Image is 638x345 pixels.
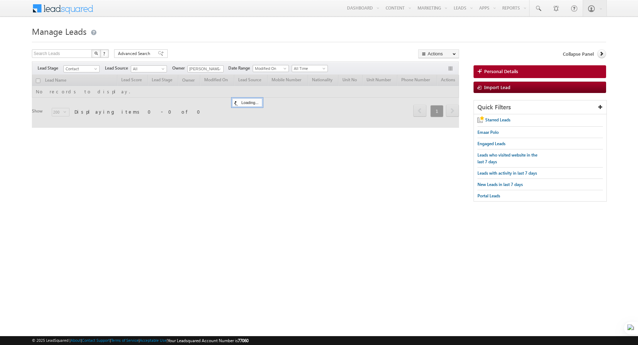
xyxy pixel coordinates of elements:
a: Acceptable Use [140,338,167,343]
a: About [71,338,81,343]
span: Modified On [253,65,287,72]
span: Your Leadsquared Account Number is [168,338,248,343]
span: Personal Details [484,68,518,75]
input: Type to Search [188,65,224,72]
span: Lead Source [105,65,131,71]
button: ? [100,49,109,58]
button: Actions [418,49,459,58]
span: All [131,66,165,72]
span: Leads with activity in last 7 days [477,170,537,176]
a: All Time [292,65,328,72]
img: Search [94,51,98,55]
div: Loading... [232,98,262,107]
a: Personal Details [474,65,606,78]
a: Modified On [253,65,289,72]
a: Terms of Service [111,338,139,343]
span: 77060 [238,338,248,343]
span: Owner [172,65,188,71]
a: Show All Items [214,66,223,73]
div: Quick Filters [474,100,606,114]
a: Contact Support [82,338,110,343]
span: New Leads in last 7 days [477,182,523,187]
span: Manage Leads [32,26,86,37]
a: Contact [63,65,100,72]
span: Contact [64,66,97,72]
span: Import Lead [484,84,510,90]
span: ? [103,50,106,56]
span: Starred Leads [485,117,510,122]
span: Portal Leads [477,193,500,198]
span: Lead Stage [38,65,63,71]
span: Date Range [228,65,253,71]
span: All Time [292,65,326,72]
a: All [131,65,167,72]
span: © 2025 LeadSquared | | | | | [32,337,248,344]
span: Advanced Search [118,50,152,57]
span: Engaged Leads [477,141,505,146]
span: Leads who visited website in the last 7 days [477,152,537,164]
span: Emaar Polo [477,130,499,135]
span: Collapse Panel [563,51,594,57]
